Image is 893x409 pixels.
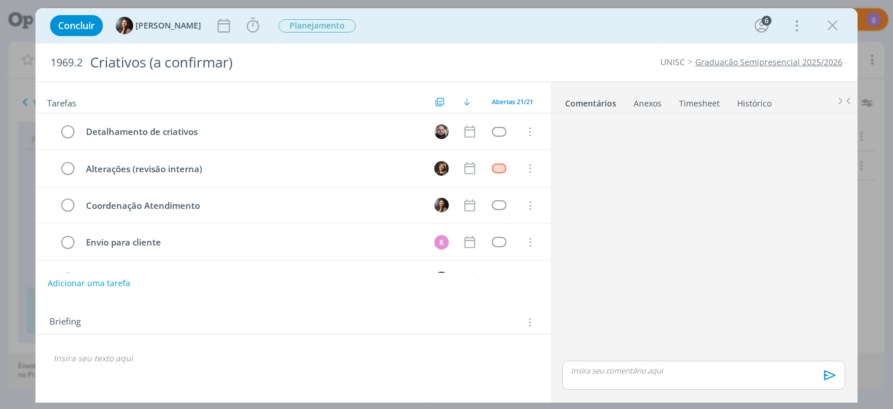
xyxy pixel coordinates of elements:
span: Tarefas [47,95,76,109]
button: B[PERSON_NAME] [116,17,201,34]
a: Timesheet [678,93,720,109]
button: Concluir [50,15,103,36]
button: Planejamento [278,19,356,33]
img: G [434,125,449,139]
div: Criativos (a confirmar) [85,48,508,77]
img: L [434,161,449,176]
a: Comentários [565,93,617,109]
span: Briefing [49,315,81,330]
div: Coordenação estratégica e aprovação interna [81,272,423,287]
span: Concluir [58,21,95,30]
span: 1969.2 [51,56,83,69]
img: B [116,17,133,34]
a: Graduação Semipresencial 2025/2026 [695,56,842,67]
img: G [434,272,449,286]
span: Abertas 21/21 [492,97,533,106]
div: 6 [762,16,771,26]
div: Envio para cliente [81,235,423,250]
div: Anexos [634,98,662,109]
div: dialog [35,8,857,403]
span: [PERSON_NAME] [135,22,201,30]
img: arrow-down.svg [463,98,470,105]
button: G [433,123,451,140]
img: B [434,198,449,212]
button: B [433,197,451,214]
button: Adicionar uma tarefa [47,273,131,294]
button: 6 [752,16,771,35]
div: Detalhamento de criativos [81,125,423,139]
button: L [433,159,451,177]
div: K [434,235,449,250]
button: K [433,233,451,251]
div: Coordenação Atendimento [81,198,423,213]
button: G [433,270,451,287]
a: UNISC [660,56,685,67]
a: Histórico [737,93,772,109]
div: Alterações (revisão interna) [81,162,423,176]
